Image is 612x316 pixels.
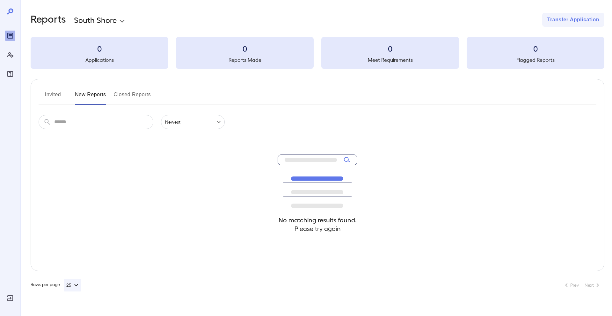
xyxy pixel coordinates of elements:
h5: Meet Requirements [321,56,459,64]
h5: Applications [31,56,168,64]
div: FAQ [5,69,15,79]
h4: Please try again [278,224,357,233]
div: Newest [161,115,225,129]
div: Manage Users [5,50,15,60]
button: Transfer Application [542,13,604,27]
h5: Reports Made [176,56,314,64]
h2: Reports [31,13,66,27]
h5: Flagged Reports [467,56,604,64]
button: New Reports [75,90,106,105]
button: 25 [64,279,81,291]
h3: 0 [176,43,314,54]
summary: 0Applications0Reports Made0Meet Requirements0Flagged Reports [31,37,604,69]
h3: 0 [31,43,168,54]
div: Log Out [5,293,15,303]
h3: 0 [467,43,604,54]
nav: pagination navigation [560,280,604,290]
div: Rows per page [31,279,81,291]
button: Closed Reports [114,90,151,105]
button: Invited [39,90,67,105]
p: South Shore [74,15,117,25]
h4: No matching results found. [278,216,357,224]
h3: 0 [321,43,459,54]
div: Reports [5,31,15,41]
